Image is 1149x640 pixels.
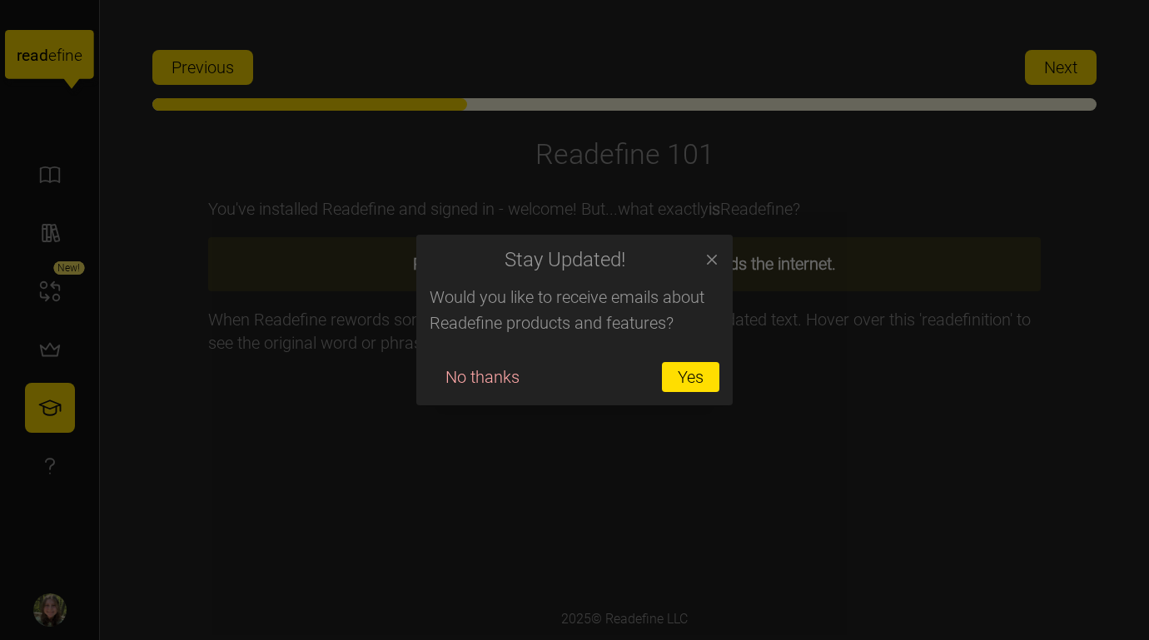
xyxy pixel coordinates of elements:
span: No thanks [445,363,520,391]
button: No thanks [430,362,535,392]
h2: Stay Updated! [430,250,700,270]
p: Would you like to receive emails about Readefine products and features? [430,285,719,336]
span: Yes [678,363,704,391]
button: Yes [662,362,719,392]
